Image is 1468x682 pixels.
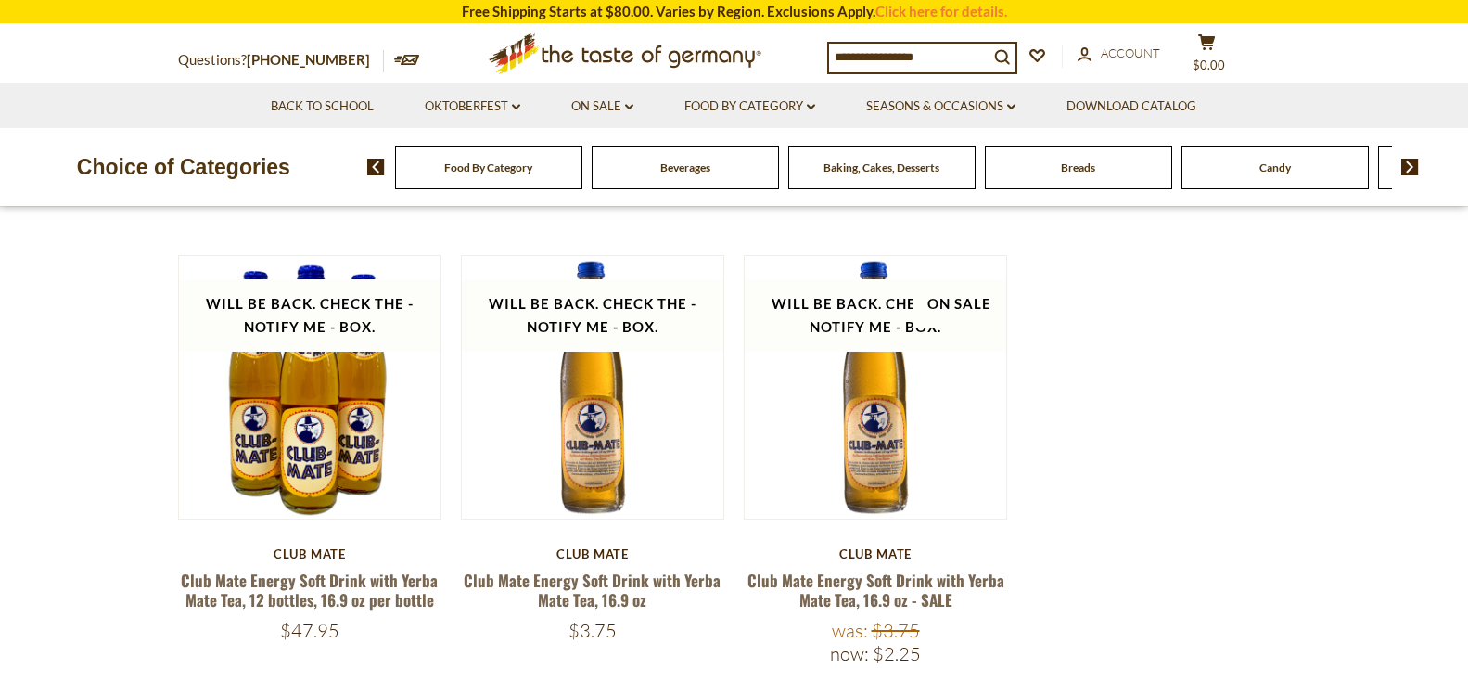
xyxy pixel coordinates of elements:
[367,159,385,175] img: previous arrow
[461,547,725,561] div: Club Mate
[830,642,869,665] label: Now:
[179,256,441,519] img: Club
[747,569,1004,611] a: Club Mate Energy Soft Drink with Yerba Mate Tea, 16.9 oz - SALE
[744,547,1008,561] div: Club Mate
[1078,44,1160,64] a: Account
[875,3,1007,19] a: Click here for details.
[1180,33,1235,80] button: $0.00
[684,97,815,117] a: Food By Category
[271,97,374,117] a: Back to School
[1061,161,1095,174] a: Breads
[425,97,520,117] a: Oktoberfest
[1401,159,1419,175] img: next arrow
[660,161,710,174] a: Beverages
[178,547,442,561] div: Club Mate
[1259,161,1291,174] a: Candy
[823,161,939,174] a: Baking, Cakes, Desserts
[1066,97,1196,117] a: Download Catalog
[832,619,868,642] label: Was:
[178,48,384,72] p: Questions?
[866,97,1015,117] a: Seasons & Occasions
[1193,58,1225,72] span: $0.00
[444,161,532,174] a: Food By Category
[873,642,921,665] span: $2.25
[462,256,724,519] img: Club
[280,619,339,642] span: $47.95
[568,619,617,642] span: $3.75
[872,619,920,642] span: $3.75
[1101,45,1160,60] span: Account
[571,97,633,117] a: On Sale
[464,569,721,611] a: Club Mate Energy Soft Drink with Yerba Mate Tea, 16.9 oz
[745,256,1007,519] img: Club
[247,51,370,68] a: [PHONE_NUMBER]
[181,569,438,611] a: Club Mate Energy Soft Drink with Yerba Mate Tea, 12 bottles, 16.9 oz per bottle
